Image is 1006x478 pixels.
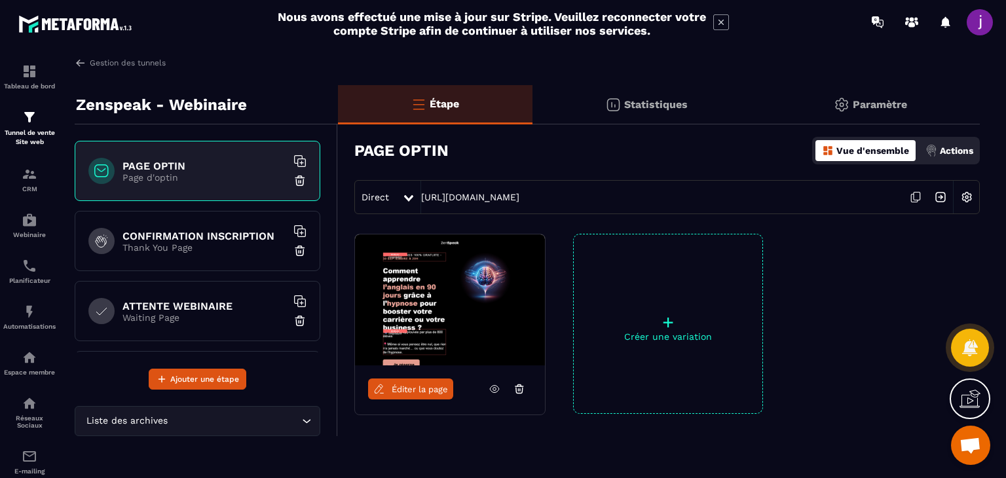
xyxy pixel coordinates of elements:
img: setting-gr.5f69749f.svg [834,97,849,113]
img: formation [22,109,37,125]
p: Statistiques [624,98,688,111]
img: email [22,449,37,464]
h6: PAGE OPTIN [122,160,286,172]
button: Ajouter une étape [149,369,246,390]
img: image [355,234,545,365]
p: Paramètre [853,98,907,111]
a: formationformationTunnel de vente Site web [3,100,56,156]
img: arrow-next.bcc2205e.svg [928,185,953,210]
p: Réseaux Sociaux [3,414,56,429]
img: trash [293,174,307,187]
img: formation [22,64,37,79]
p: Actions [940,145,973,156]
a: automationsautomationsAutomatisations [3,294,56,340]
input: Search for option [170,414,299,428]
img: arrow [75,57,86,69]
h6: ATTENTE WEBINAIRE [122,300,286,312]
p: Étape [430,98,459,110]
div: Ouvrir le chat [951,426,990,465]
h2: Nous avons effectué une mise à jour sur Stripe. Veuillez reconnecter votre compte Stripe afin de ... [277,10,707,37]
img: automations [22,212,37,228]
p: Page d'optin [122,172,286,183]
span: Éditer la page [392,384,448,394]
img: automations [22,350,37,365]
span: Ajouter une étape [170,373,239,386]
p: Tunnel de vente Site web [3,128,56,147]
p: Planificateur [3,277,56,284]
img: dashboard-orange.40269519.svg [822,145,834,156]
a: schedulerschedulerPlanificateur [3,248,56,294]
span: Liste des archives [83,414,170,428]
span: Direct [362,192,389,202]
img: trash [293,244,307,257]
p: Tableau de bord [3,83,56,90]
a: automationsautomationsWebinaire [3,202,56,248]
h3: PAGE OPTIN [354,141,449,160]
h6: CONFIRMATION INSCRIPTION [122,230,286,242]
p: Waiting Page [122,312,286,323]
p: Automatisations [3,323,56,330]
a: Gestion des tunnels [75,57,166,69]
a: [URL][DOMAIN_NAME] [421,192,519,202]
p: Créer une variation [574,331,762,342]
p: + [574,313,762,331]
a: formationformationTableau de bord [3,54,56,100]
img: logo [18,12,136,36]
a: social-networksocial-networkRéseaux Sociaux [3,386,56,439]
img: stats.20deebd0.svg [605,97,621,113]
img: social-network [22,395,37,411]
img: bars-o.4a397970.svg [411,96,426,112]
p: Thank You Page [122,242,286,253]
p: Espace membre [3,369,56,376]
img: automations [22,304,37,320]
img: actions.d6e523a2.png [925,145,937,156]
p: Zenspeak - Webinaire [76,92,247,118]
p: CRM [3,185,56,193]
div: Search for option [75,406,320,436]
p: Vue d'ensemble [836,145,909,156]
a: Éditer la page [368,378,453,399]
img: setting-w.858f3a88.svg [954,185,979,210]
img: formation [22,166,37,182]
img: scheduler [22,258,37,274]
a: formationformationCRM [3,156,56,202]
img: trash [293,314,307,327]
a: automationsautomationsEspace membre [3,340,56,386]
p: E-mailing [3,468,56,475]
p: Webinaire [3,231,56,238]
